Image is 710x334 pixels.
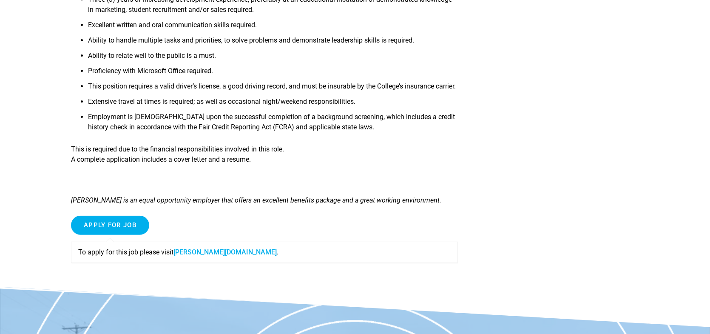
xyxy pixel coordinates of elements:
[88,112,458,137] li: Employment is [DEMOGRAPHIC_DATA] upon the successful completion of a background screening, which ...
[88,81,458,97] li: This position requires a valid driver’s license, a good driving record, and must be insurable by ...
[71,196,441,204] em: [PERSON_NAME] is an equal opportunity employer that offers an excellent benefits package and a gr...
[71,144,458,165] p: This is required due to the financial responsibilities involved in this role. A complete applicat...
[88,20,458,35] li: Excellent written and oral communication skills required.
[88,97,458,112] li: Extensive travel at times is required; as well as occasional night/weekend responsibilities.
[88,66,458,81] li: Proficiency with Microsoft Office required.
[88,35,458,51] li: Ability to handle multiple tasks and priorities, to solve problems and demonstrate leadership ski...
[71,216,149,235] input: Apply for job
[78,247,451,257] p: To apply for this job please visit .
[173,248,277,256] a: [PERSON_NAME][DOMAIN_NAME]
[88,51,458,66] li: Ability to relate well to the public is a must.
